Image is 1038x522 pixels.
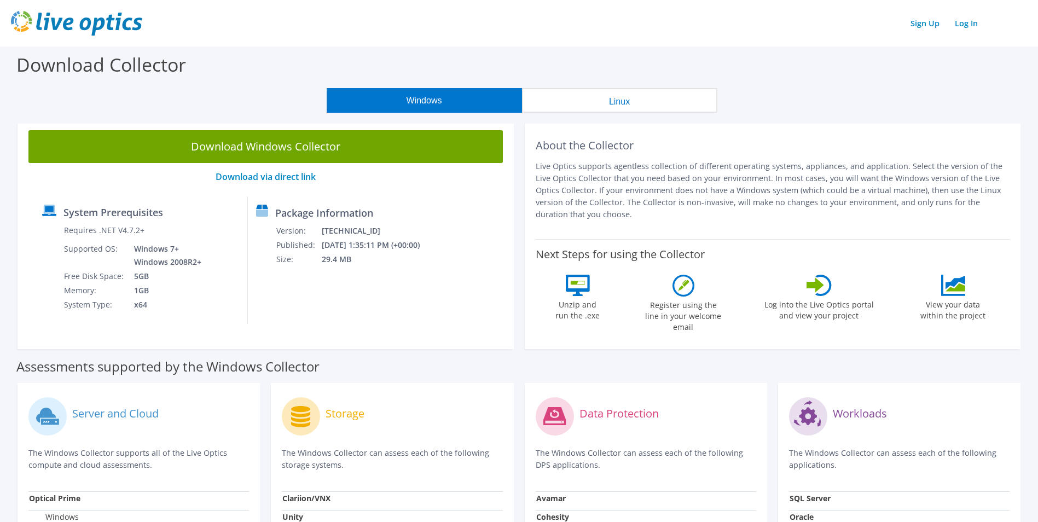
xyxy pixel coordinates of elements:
td: Version: [276,224,321,238]
label: Register using the line in your welcome email [642,297,724,333]
td: 1GB [126,283,204,298]
button: Linux [522,88,717,113]
td: Size: [276,252,321,266]
p: The Windows Collector can assess each of the following applications. [789,447,1010,471]
td: 5GB [126,269,204,283]
td: System Type: [63,298,126,312]
label: System Prerequisites [63,207,163,218]
strong: Clariion/VNX [282,493,330,503]
td: [TECHNICAL_ID] [321,224,434,238]
label: Assessments supported by the Windows Collector [16,361,320,372]
strong: Avamar [536,493,566,503]
label: Storage [326,408,364,419]
td: Memory: [63,283,126,298]
p: The Windows Collector can assess each of the following storage systems. [282,447,502,471]
strong: SQL Server [790,493,831,503]
a: Download Windows Collector [28,130,503,163]
h2: About the Collector [536,139,1010,152]
img: live_optics_svg.svg [11,11,142,36]
label: Workloads [833,408,887,419]
button: Windows [327,88,522,113]
p: The Windows Collector supports all of the Live Optics compute and cloud assessments. [28,447,249,471]
strong: Oracle [790,512,814,522]
label: Next Steps for using the Collector [536,248,705,261]
label: Server and Cloud [72,408,159,419]
a: Download via direct link [216,171,316,183]
td: Published: [276,238,321,252]
label: Download Collector [16,52,186,77]
a: Log In [949,15,983,31]
td: Windows 7+ Windows 2008R2+ [126,242,204,269]
label: Data Protection [579,408,659,419]
label: Unzip and run the .exe [553,296,603,321]
label: Requires .NET V4.7.2+ [64,225,144,236]
p: The Windows Collector can assess each of the following DPS applications. [536,447,756,471]
td: [DATE] 1:35:11 PM (+00:00) [321,238,434,252]
label: View your data within the project [914,296,993,321]
label: Package Information [275,207,373,218]
label: Log into the Live Optics portal and view your project [764,296,874,321]
strong: Optical Prime [29,493,80,503]
a: Sign Up [905,15,945,31]
td: x64 [126,298,204,312]
td: 29.4 MB [321,252,434,266]
strong: Unity [282,512,303,522]
strong: Cohesity [536,512,569,522]
p: Live Optics supports agentless collection of different operating systems, appliances, and applica... [536,160,1010,221]
td: Supported OS: [63,242,126,269]
td: Free Disk Space: [63,269,126,283]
